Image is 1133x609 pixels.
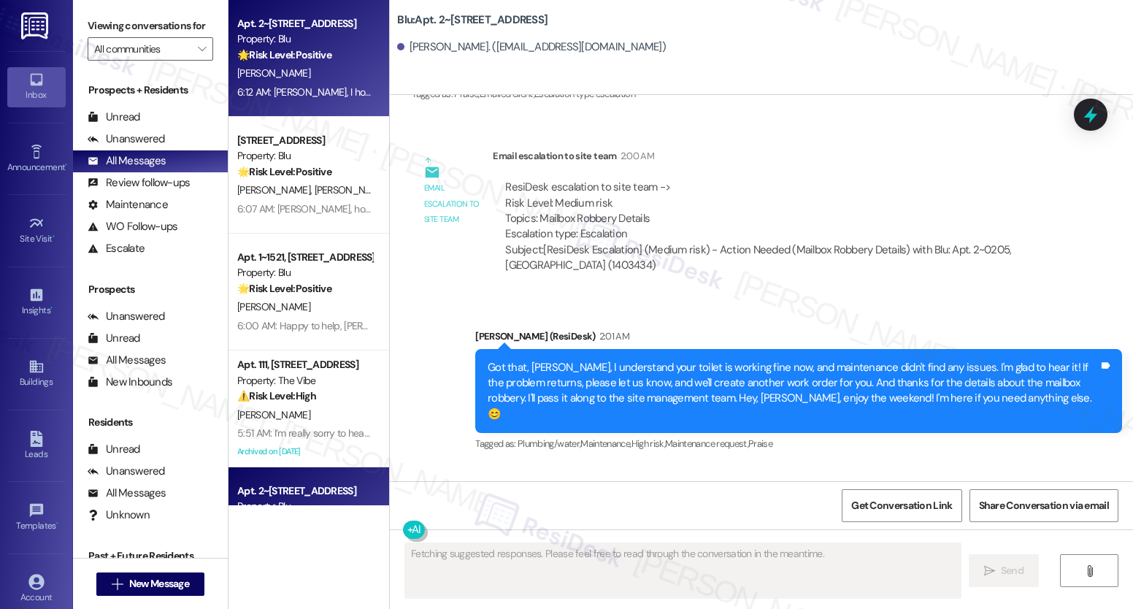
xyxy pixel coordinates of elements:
[7,570,66,609] a: Account
[88,464,165,479] div: Unanswered
[88,375,172,390] div: New Inbounds
[748,437,772,450] span: Praise
[237,66,310,80] span: [PERSON_NAME]
[237,165,331,178] strong: 🌟 Risk Level: Positive
[7,283,66,322] a: Insights •
[237,31,372,47] div: Property: Blu
[979,498,1109,513] span: Share Conversation via email
[596,329,629,344] div: 2:01 AM
[1001,563,1023,578] span: Send
[88,309,165,324] div: Unanswered
[50,303,53,313] span: •
[475,329,1122,349] div: [PERSON_NAME] (ResiDesk)
[424,180,481,227] div: Email escalation to site team
[7,498,66,537] a: Templates •
[88,175,190,191] div: Review follow-ups
[397,39,666,55] div: [PERSON_NAME]. ([EMAIL_ADDRESS][DOMAIN_NAME])
[237,300,310,313] span: [PERSON_NAME]
[21,12,51,39] img: ResiDesk Logo
[475,433,1122,454] div: Tagged as:
[580,437,631,450] span: Maintenance ,
[969,554,1040,587] button: Send
[237,408,310,421] span: [PERSON_NAME]
[88,110,140,125] div: Unread
[454,88,479,100] span: Praise ,
[505,180,1046,242] div: ResiDesk escalation to site team -> Risk Level: Medium risk Topics: Mailbox Robbery Details Escal...
[1084,565,1095,577] i: 
[237,389,316,402] strong: ⚠️ Risk Level: High
[7,67,66,107] a: Inbox
[405,543,961,598] textarea: Fetching suggested responses. Please feel free to read through the conversation in the meantime.
[315,183,388,196] span: [PERSON_NAME]
[88,219,177,234] div: WO Follow-ups
[88,15,213,37] label: Viewing conversations for
[88,131,165,147] div: Unanswered
[237,250,372,265] div: Apt. 1~1521, [STREET_ADDRESS]
[237,16,372,31] div: Apt. 2~[STREET_ADDRESS]
[631,437,666,450] span: High risk ,
[65,160,67,170] span: •
[88,331,140,346] div: Unread
[237,499,372,514] div: Property: Blu
[7,426,66,466] a: Leads
[480,88,534,100] span: Emailed client ,
[237,148,372,164] div: Property: Blu
[851,498,952,513] span: Get Conversation Link
[237,373,372,388] div: Property: The Vibe
[237,202,814,215] div: 6:07 AM: [PERSON_NAME], how are things going at Blu? Has it been everything you were looking for?...
[397,12,548,28] b: Blu: Apt. 2~[STREET_ADDRESS]
[88,153,166,169] div: All Messages
[88,507,150,523] div: Unknown
[984,565,995,577] i: 
[73,282,228,297] div: Prospects
[88,442,140,457] div: Unread
[237,48,331,61] strong: 🌟 Risk Level: Positive
[237,357,372,372] div: Apt. 111, [STREET_ADDRESS]
[237,319,419,332] div: 6:00 AM: Happy to help, [PERSON_NAME]!
[112,578,123,590] i: 
[237,183,315,196] span: [PERSON_NAME]
[88,486,166,501] div: All Messages
[96,572,204,596] button: New Message
[617,148,654,164] div: 2:00 AM
[88,241,145,256] div: Escalate
[493,148,1059,169] div: Email escalation to site team
[94,37,190,61] input: All communities
[518,437,580,450] span: Plumbing/water ,
[73,83,228,98] div: Prospects + Residents
[56,518,58,529] span: •
[237,85,840,99] div: 6:12 AM: [PERSON_NAME], I hope you’ve been loving your time at Blu! Has it lived up to what you w...
[488,360,1099,423] div: Got that, [PERSON_NAME], I understand your toilet is working fine now, and maintenance didn't fin...
[665,437,748,450] span: Maintenance request ,
[237,483,372,499] div: Apt. 2~[STREET_ADDRESS]
[237,282,331,295] strong: 🌟 Risk Level: Positive
[73,548,228,564] div: Past + Future Residents
[236,443,374,461] div: Archived on [DATE]
[53,231,55,242] span: •
[7,211,66,250] a: Site Visit •
[88,353,166,368] div: All Messages
[129,576,189,591] span: New Message
[237,133,372,148] div: [STREET_ADDRESS]
[842,489,961,522] button: Get Conversation Link
[505,242,1046,274] div: Subject: [ResiDesk Escalation] (Medium risk) - Action Needed (Mailbox Robbery Details) with Blu: ...
[73,415,228,430] div: Residents
[969,489,1118,522] button: Share Conversation via email
[198,43,206,55] i: 
[237,265,372,280] div: Property: Blu
[88,197,168,212] div: Maintenance
[7,354,66,394] a: Buildings
[534,88,635,100] span: Escalation type escalation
